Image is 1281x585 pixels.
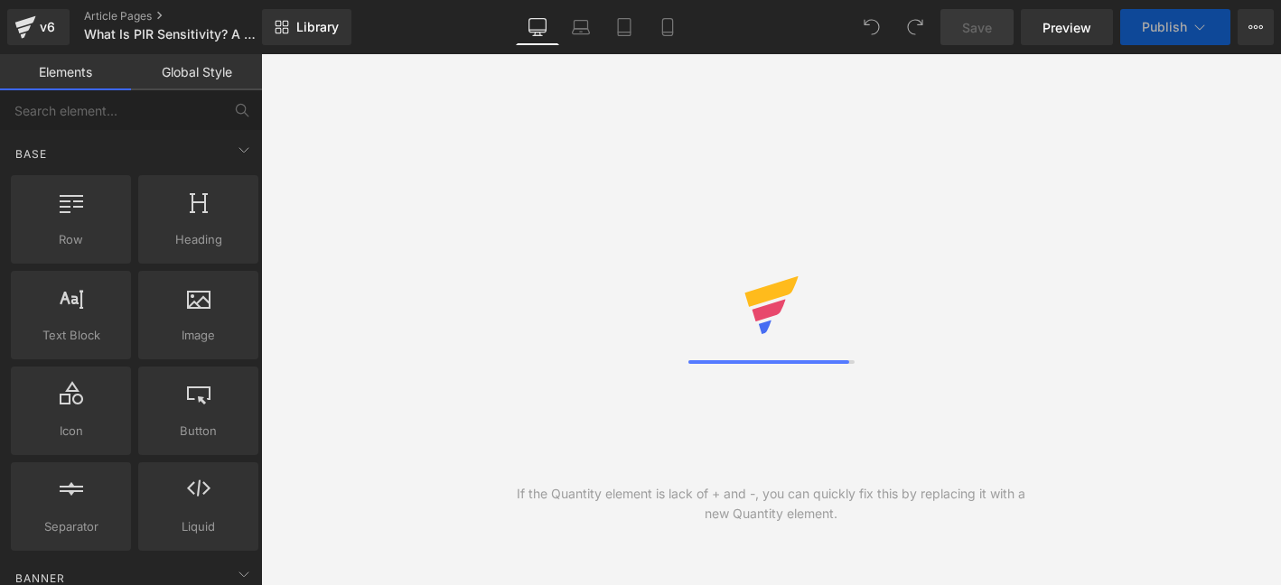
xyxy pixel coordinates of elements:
[962,18,992,37] span: Save
[16,422,126,441] span: Icon
[36,15,59,39] div: v6
[646,9,689,45] a: Mobile
[1120,9,1230,45] button: Publish
[854,9,890,45] button: Undo
[262,9,351,45] a: New Library
[144,422,253,441] span: Button
[1043,18,1091,37] span: Preview
[84,9,292,23] a: Article Pages
[14,145,49,162] span: Base
[1238,9,1274,45] button: More
[516,484,1026,524] div: If the Quantity element is lack of + and -, you can quickly fix this by replacing it with a new Q...
[1021,9,1113,45] a: Preview
[16,326,126,345] span: Text Block
[296,19,339,35] span: Library
[1142,20,1187,34] span: Publish
[603,9,646,45] a: Tablet
[16,517,126,536] span: Separator
[144,517,253,536] span: Liquid
[131,54,262,90] a: Global Style
[516,9,559,45] a: Desktop
[559,9,603,45] a: Laptop
[144,326,253,345] span: Image
[16,230,126,249] span: Row
[84,27,257,42] span: What Is PIR Sensitivity? A Beginner’s Guide
[897,9,933,45] button: Redo
[7,9,70,45] a: v6
[144,230,253,249] span: Heading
